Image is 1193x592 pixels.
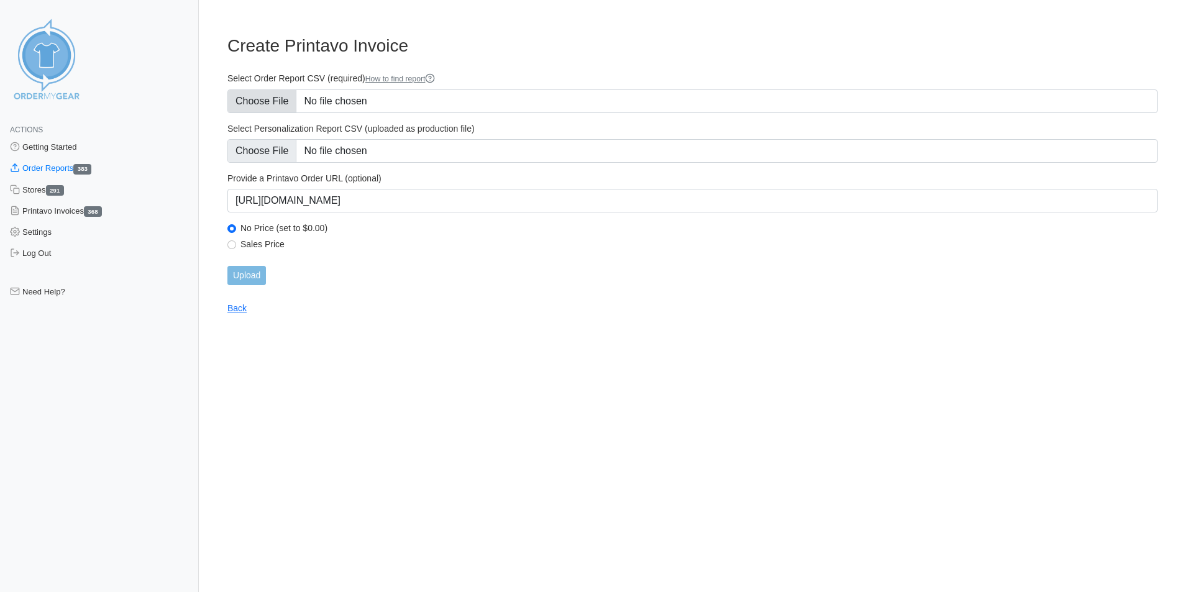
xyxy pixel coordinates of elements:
a: Back [227,303,247,313]
label: Select Order Report CSV (required) [227,73,1158,84]
input: https://www.printavo.com/invoices/1234567 [227,189,1158,212]
span: 291 [46,185,64,196]
span: 383 [73,164,91,175]
a: How to find report [365,75,436,83]
label: No Price (set to $0.00) [240,222,1158,234]
span: 368 [84,206,102,217]
h3: Create Printavo Invoice [227,35,1158,57]
label: Select Personalization Report CSV (uploaded as production file) [227,123,1158,134]
label: Provide a Printavo Order URL (optional) [227,173,1158,184]
span: Actions [10,125,43,134]
input: Upload [227,266,266,285]
label: Sales Price [240,239,1158,250]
